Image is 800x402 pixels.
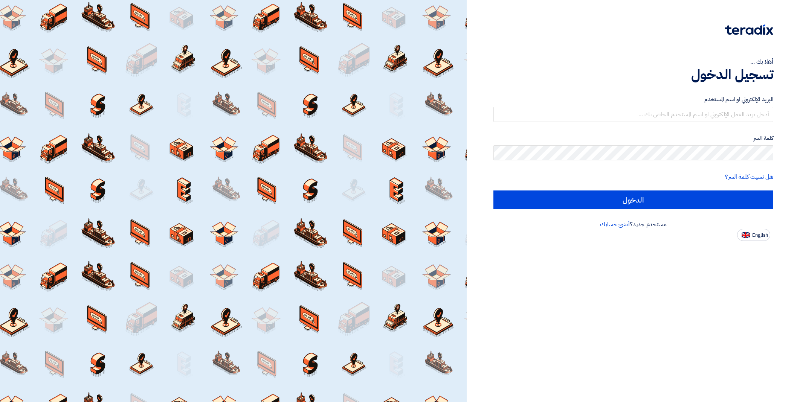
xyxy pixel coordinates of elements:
[493,66,773,83] h1: تسجيل الدخول
[493,190,773,209] input: الدخول
[493,57,773,66] div: أهلا بك ...
[493,95,773,104] label: البريد الإلكتروني او اسم المستخدم
[742,232,750,238] img: en-US.png
[493,107,773,122] input: أدخل بريد العمل الإلكتروني او اسم المستخدم الخاص بك ...
[725,24,773,35] img: Teradix logo
[737,229,770,241] button: English
[600,220,630,229] a: أنشئ حسابك
[493,220,773,229] div: مستخدم جديد؟
[725,172,773,181] a: هل نسيت كلمة السر؟
[493,134,773,143] label: كلمة السر
[752,233,768,238] span: English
